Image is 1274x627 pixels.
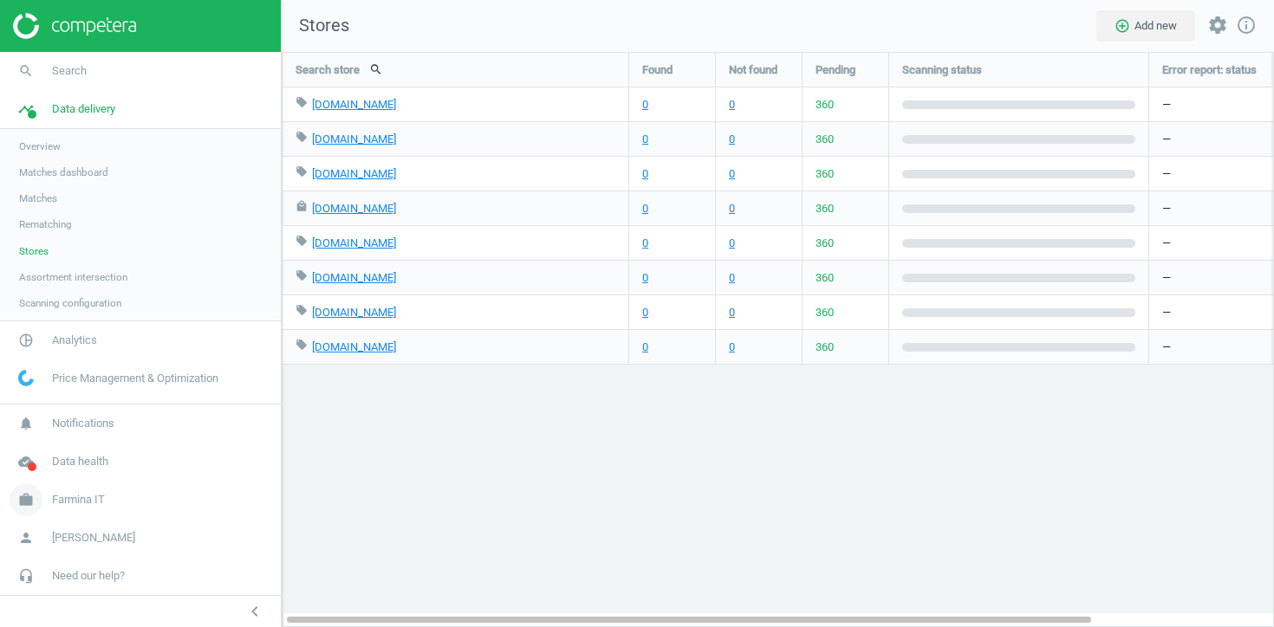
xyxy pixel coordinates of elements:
i: local_offer [296,269,308,281]
span: 360 [816,270,834,286]
i: local_offer [296,339,308,351]
span: Matches [19,191,57,205]
span: 360 [816,339,834,355]
span: 360 [816,166,834,182]
a: 0 [729,270,735,286]
span: Overview [19,139,61,153]
span: Notifications [52,416,114,431]
i: headset_mic [10,559,42,592]
a: [DOMAIN_NAME] [312,236,396,249]
a: 0 [642,236,648,251]
span: Stores [282,14,349,38]
span: Price Management & Optimization [52,371,218,386]
a: 0 [642,97,648,113]
i: settings [1207,15,1228,36]
a: 0 [642,270,648,286]
span: Assortment intersection [19,270,127,284]
i: search [10,55,42,87]
span: 360 [816,305,834,320]
span: Search [52,63,87,79]
a: [DOMAIN_NAME] [312,133,396,145]
i: person [10,521,42,554]
a: [DOMAIN_NAME] [312,98,396,111]
i: local_offer [296,235,308,247]
span: Farmina IT [52,492,105,507]
a: 0 [642,339,648,355]
a: 0 [729,236,735,251]
a: [DOMAIN_NAME] [312,271,396,284]
a: 0 [729,305,735,320]
i: local_offer [296,304,308,316]
span: 360 [816,236,834,251]
div: Search store [283,53,628,87]
a: 0 [642,132,648,147]
a: 0 [642,166,648,182]
span: Data delivery [52,101,115,117]
span: Pending [816,62,855,78]
img: wGWNvw8QSZomAAAAABJRU5ErkJggg== [18,370,34,386]
button: search [360,55,393,84]
button: add_circle_outlineAdd new [1096,10,1195,42]
a: 0 [729,339,735,355]
span: Found [642,62,673,78]
i: local_offer [296,131,308,143]
i: local_offer [296,165,308,178]
span: Scanning status [902,62,982,78]
button: settings [1199,7,1236,44]
i: add_circle_outline [1115,18,1130,34]
span: 360 [816,97,834,113]
span: Matches dashboard [19,165,108,179]
i: local_offer [296,96,308,108]
i: timeline [10,93,42,126]
span: 360 [816,201,834,217]
span: Analytics [52,333,97,348]
span: Error report: status [1162,62,1257,78]
a: 0 [729,201,735,217]
a: info_outline [1236,15,1257,37]
a: 0 [642,201,648,217]
a: 0 [729,166,735,182]
img: ajHJNr6hYgQAAAAASUVORK5CYII= [13,13,136,39]
a: 0 [642,305,648,320]
span: Need our help? [52,568,125,584]
a: [DOMAIN_NAME] [312,202,396,215]
span: Data health [52,454,108,469]
a: 0 [729,97,735,113]
span: 360 [816,132,834,147]
span: Stores [19,244,49,258]
a: [DOMAIN_NAME] [312,306,396,319]
i: notifications [10,407,42,440]
i: local_mall [296,200,308,212]
i: cloud_done [10,445,42,478]
i: chevron_left [244,601,265,622]
i: info_outline [1236,15,1257,36]
button: chevron_left [233,600,276,623]
span: Not found [729,62,777,78]
a: 0 [729,132,735,147]
span: Rematching [19,217,72,231]
a: [DOMAIN_NAME] [312,167,396,180]
i: pie_chart_outlined [10,324,42,357]
a: [DOMAIN_NAME] [312,340,396,353]
span: [PERSON_NAME] [52,530,135,546]
span: Scanning configuration [19,296,121,310]
i: work [10,483,42,516]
